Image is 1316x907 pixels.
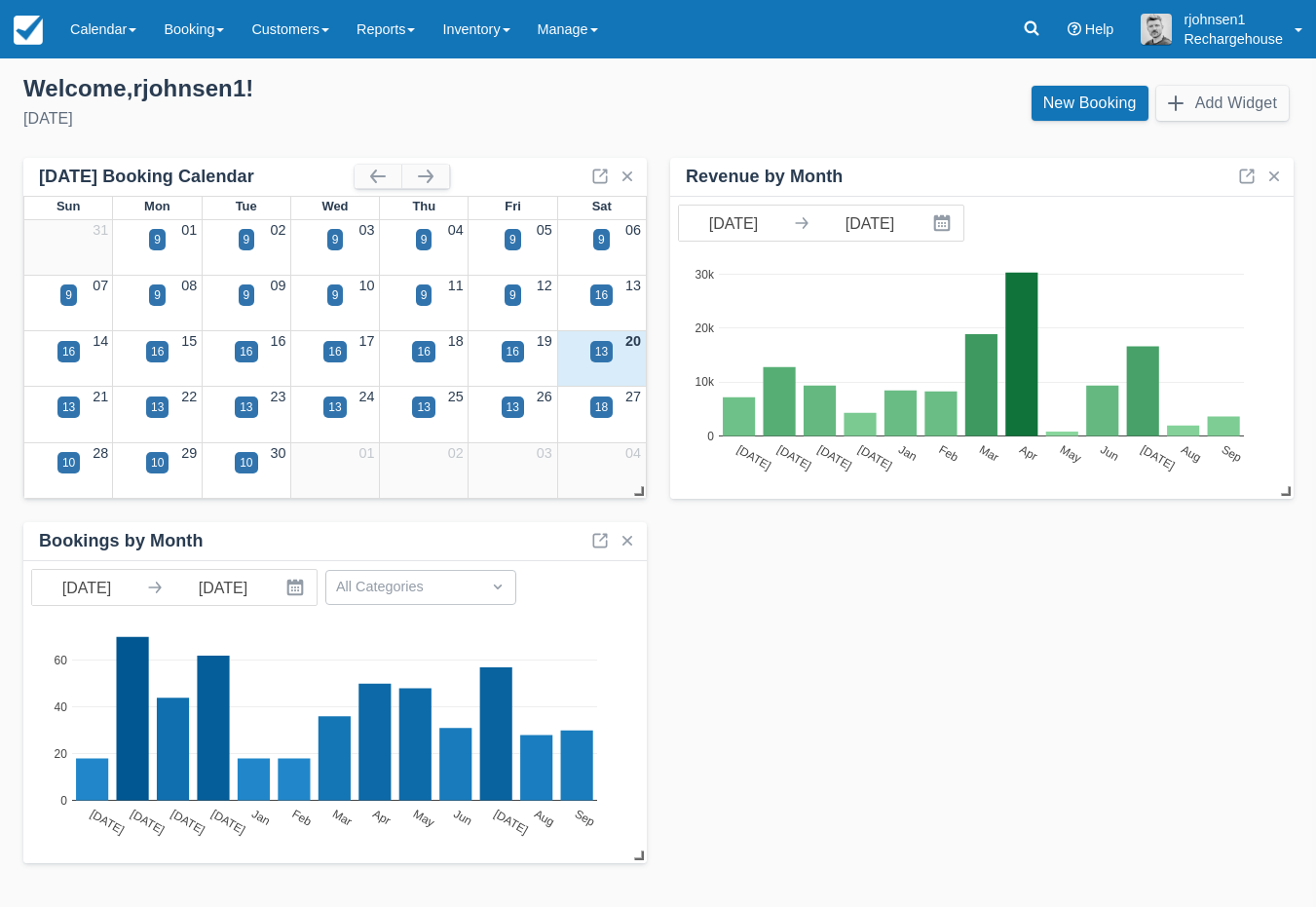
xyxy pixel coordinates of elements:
a: New Booking [1032,86,1148,121]
div: 16 [240,343,252,360]
div: 9 [509,231,516,248]
div: 10 [240,454,252,472]
a: 24 [359,389,375,404]
div: 13 [417,398,430,416]
div: 10 [62,454,75,472]
img: checkfront-main-nav-mini-logo.png [14,16,43,45]
img: A1 [1141,14,1172,45]
a: 26 [537,389,552,404]
a: 25 [448,389,464,404]
a: 31 [93,222,108,238]
a: 01 [359,445,375,461]
a: 27 [625,389,641,404]
a: 17 [359,333,375,349]
a: 13 [625,278,641,293]
span: Dropdown icon [488,577,508,596]
div: 9 [244,231,250,248]
a: 09 [270,278,285,293]
a: 04 [625,445,641,461]
a: 23 [270,389,285,404]
a: 18 [448,333,464,349]
a: 12 [537,278,552,293]
p: Rechargehouse [1184,29,1283,49]
div: 13 [62,398,75,416]
div: 13 [240,398,252,416]
p: rjohnsen1 [1184,10,1283,29]
div: 16 [595,286,608,304]
a: 03 [537,445,552,461]
div: 9 [244,286,250,304]
a: 10 [359,278,375,293]
input: End Date [815,206,924,241]
a: 15 [181,333,197,349]
div: 13 [328,398,341,416]
i: Help [1068,22,1081,36]
button: Interact with the calendar and add the check-in date for your trip. [924,206,963,241]
a: 04 [448,222,464,238]
div: 10 [151,454,164,472]
div: 16 [62,343,75,360]
a: 28 [93,445,108,461]
div: Revenue by Month [686,166,843,188]
input: Start Date [32,570,141,605]
button: Interact with the calendar and add the check-in date for your trip. [278,570,317,605]
div: [DATE] Booking Calendar [39,166,355,188]
div: 16 [417,343,430,360]
div: 9 [332,231,339,248]
a: 06 [625,222,641,238]
span: Fri [505,199,521,213]
span: Sat [592,199,612,213]
a: 02 [448,445,464,461]
div: Welcome , rjohnsen1 ! [23,74,643,103]
a: 22 [181,389,197,404]
div: Bookings by Month [39,530,204,552]
div: 13 [595,343,608,360]
a: 16 [270,333,285,349]
input: Start Date [679,206,788,241]
a: 30 [270,445,285,461]
div: 9 [421,231,428,248]
div: 13 [151,398,164,416]
div: 9 [598,231,605,248]
a: 08 [181,278,197,293]
div: 16 [328,343,341,360]
span: Thu [412,199,435,213]
a: 03 [359,222,375,238]
div: 9 [65,286,72,304]
div: [DATE] [23,107,643,131]
a: 29 [181,445,197,461]
input: End Date [169,570,278,605]
a: 05 [537,222,552,238]
a: 20 [625,333,641,349]
span: Mon [144,199,170,213]
div: 9 [421,286,428,304]
div: 16 [507,343,519,360]
div: 9 [154,286,161,304]
a: 01 [181,222,197,238]
div: 18 [595,398,608,416]
button: Add Widget [1156,86,1289,121]
span: Tue [236,199,257,213]
a: 19 [537,333,552,349]
a: 21 [93,389,108,404]
div: 9 [509,286,516,304]
a: 11 [448,278,464,293]
div: 16 [151,343,164,360]
div: 9 [332,286,339,304]
a: 14 [93,333,108,349]
a: 07 [93,278,108,293]
div: 13 [507,398,519,416]
a: 02 [270,222,285,238]
span: Help [1085,21,1114,37]
span: Wed [321,199,348,213]
span: Sun [56,199,80,213]
div: 9 [154,231,161,248]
